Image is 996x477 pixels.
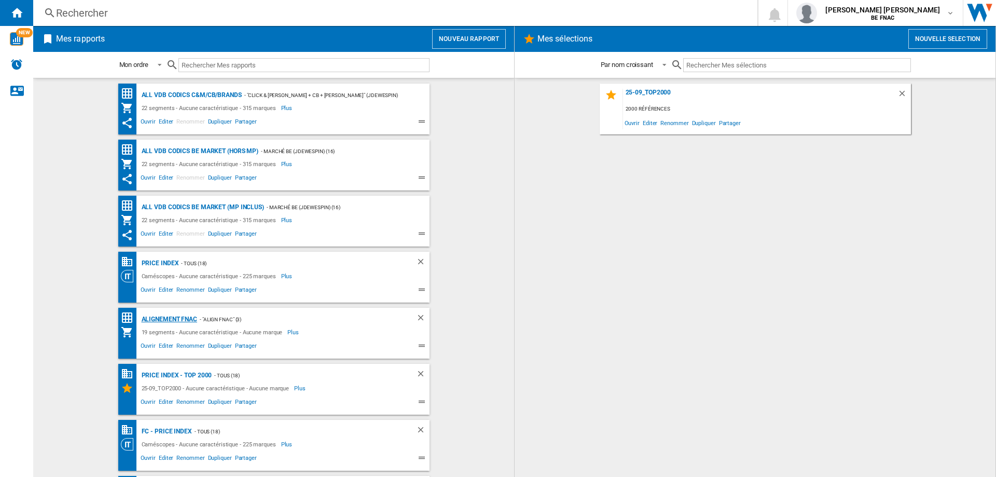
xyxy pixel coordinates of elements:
span: Ouvrir [139,229,157,241]
span: Renommer [175,397,206,410]
div: Alignement Fnac [139,313,198,326]
div: - "Align Fnac" (3) [197,313,395,326]
div: Mon assortiment [121,326,139,338]
div: 2000 références [623,103,911,116]
span: [PERSON_NAME] [PERSON_NAME] [825,5,940,15]
div: - TOUS (18) [212,369,395,382]
span: Ouvrir [139,117,157,129]
img: alerts-logo.svg [10,58,23,71]
span: Editer [157,173,175,185]
div: Matrice des prix [121,87,139,100]
span: Plus [281,102,294,114]
div: Mon assortiment [121,158,139,170]
div: Base 100 [121,255,139,268]
ng-md-icon: Ce rapport a été partagé avec vous [121,173,133,185]
span: Ouvrir [623,116,641,130]
button: Nouveau rapport [432,29,506,49]
span: Renommer [175,229,206,241]
div: 22 segments - Aucune caractéristique - 315 marques [139,158,281,170]
span: Partager [233,117,258,129]
div: Mon ordre [119,61,148,69]
span: Ouvrir [139,341,157,353]
div: 25-09_TOP2000 [623,89,897,103]
span: Ouvrir [139,173,157,185]
div: Rechercher [56,6,730,20]
span: Renommer [175,173,206,185]
div: Supprimer [416,425,430,438]
span: Plus [281,158,294,170]
span: Plus [294,382,307,394]
div: 22 segments - Aucune caractéristique - 315 marques [139,102,281,114]
span: Renommer [659,116,690,130]
button: Nouvelle selection [908,29,987,49]
span: Plus [281,214,294,226]
input: Rechercher Mes rapports [178,58,430,72]
img: wise-card.svg [10,32,23,46]
span: Editer [641,116,659,130]
span: Dupliquer [690,116,717,130]
div: Mon assortiment [121,214,139,226]
ng-md-icon: Ce rapport a été partagé avec vous [121,229,133,241]
div: Mon assortiment [121,102,139,114]
input: Rechercher Mes sélections [683,58,911,72]
span: Editer [157,341,175,353]
span: Ouvrir [139,453,157,466]
span: Dupliquer [206,285,233,297]
div: ALL VDB CODICS BE MARKET (hors MP) [139,145,259,158]
div: - "Click & [PERSON_NAME] + CB + [PERSON_NAME]" (jdewespin) (11) [242,89,409,102]
div: PRICE INDEX - Top 2000 [139,369,212,382]
div: FC - PRICE INDEX [139,425,192,438]
span: Renommer [175,453,206,466]
span: Dupliquer [206,453,233,466]
span: Editer [157,117,175,129]
span: Renommer [175,341,206,353]
img: profile.jpg [796,3,817,23]
span: Dupliquer [206,397,233,410]
ng-md-icon: Ce rapport a été partagé avec vous [121,117,133,129]
div: Supprimer [416,369,430,382]
div: ALL VDB CODICS C&M/CB/BRANDS [139,89,242,102]
span: Partager [233,397,258,410]
div: Base 100 [121,367,139,380]
h2: Mes rapports [54,29,107,49]
span: Dupliquer [206,117,233,129]
div: Mes Sélections [121,382,139,394]
span: Renommer [175,117,206,129]
span: Dupliquer [206,229,233,241]
div: - TOUS (18) [178,257,395,270]
div: Caméscopes - Aucune caractéristique - 225 marques [139,270,281,282]
div: Base 100 [121,424,139,437]
b: BE FNAC [871,15,894,21]
span: NEW [16,28,33,37]
div: Caméscopes - Aucune caractéristique - 225 marques [139,438,281,451]
div: Supprimer [897,89,911,103]
span: Partager [233,173,258,185]
span: Dupliquer [206,173,233,185]
div: - TOUS (18) [192,425,395,438]
div: 25-09_TOP2000 - Aucune caractéristique - Aucune marque [139,382,295,394]
span: Plus [281,270,294,282]
div: Vision Catégorie [121,270,139,282]
span: Partager [717,116,742,130]
span: Editer [157,285,175,297]
div: Matrice des prix [121,143,139,156]
span: Dupliquer [206,341,233,353]
span: Renommer [175,285,206,297]
div: - Marché BE (jdewespin) (16) [264,201,409,214]
div: Matrice des prix [121,311,139,324]
div: 22 segments - Aucune caractéristique - 315 marques [139,214,281,226]
span: Partager [233,229,258,241]
h2: Mes sélections [535,29,594,49]
span: Ouvrir [139,285,157,297]
div: Matrice des prix [121,199,139,212]
span: Partager [233,453,258,466]
div: PRICE INDEX [139,257,179,270]
span: Editer [157,397,175,410]
div: Supprimer [416,313,430,326]
span: Editer [157,453,175,466]
span: Plus [287,326,300,338]
span: Plus [281,438,294,451]
div: Vision Catégorie [121,438,139,451]
span: Ouvrir [139,397,157,410]
span: Editer [157,229,175,241]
